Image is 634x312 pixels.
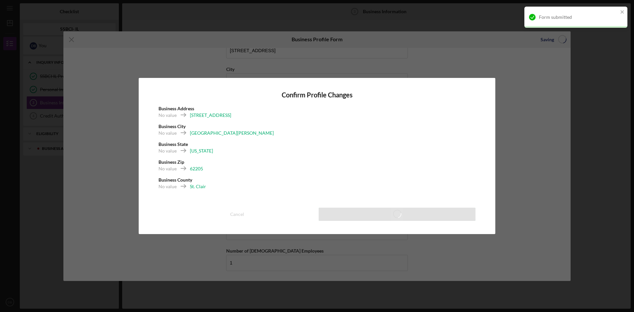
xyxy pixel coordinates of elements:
[190,183,206,190] div: St. Clair
[158,106,194,111] b: Business Address
[158,165,177,172] div: No value
[190,112,231,119] div: [STREET_ADDRESS]
[158,208,315,221] button: Cancel
[190,130,274,136] div: [GEOGRAPHIC_DATA][PERSON_NAME]
[539,15,618,20] div: Form submitted
[158,123,186,129] b: Business City
[319,208,475,221] button: Save
[230,208,244,221] div: Cancel
[158,177,192,183] b: Business County
[190,165,203,172] div: 62205
[158,148,177,154] div: No value
[158,141,188,147] b: Business State
[158,130,177,136] div: No value
[620,9,625,16] button: close
[158,112,177,119] div: No value
[158,183,177,190] div: No value
[158,91,475,99] h4: Confirm Profile Changes
[158,159,184,165] b: Business Zip
[190,148,213,154] div: [US_STATE]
